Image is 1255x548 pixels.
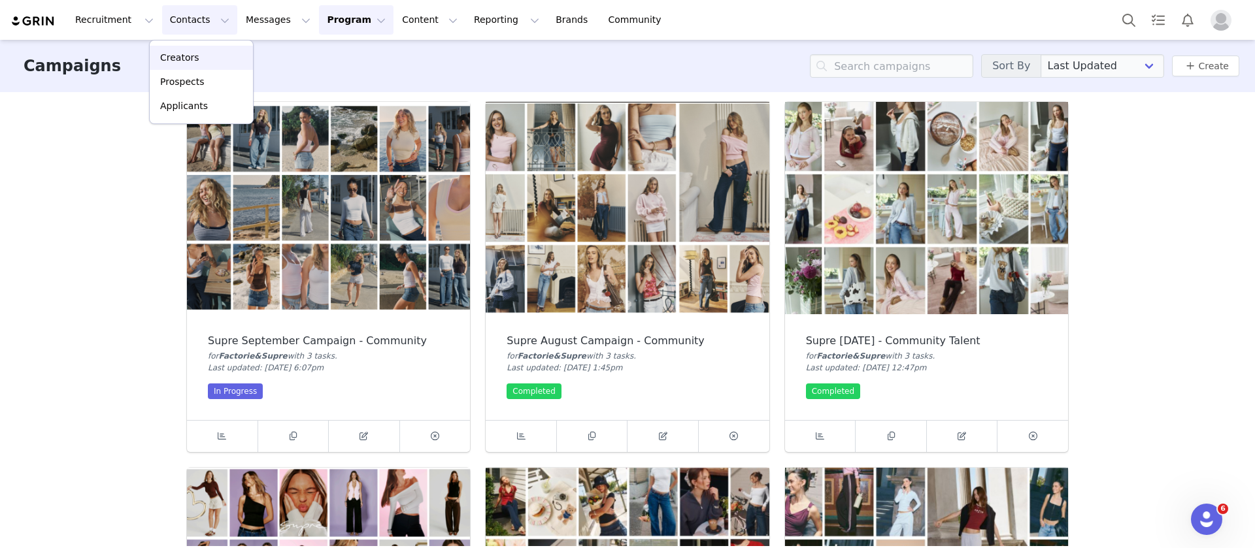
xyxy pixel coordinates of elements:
[319,5,393,35] button: Program
[1203,10,1245,31] button: Profile
[238,5,318,35] button: Messages
[806,335,1047,347] div: Supre [DATE] - Community Talent
[1173,5,1202,35] button: Notifications
[507,362,748,374] div: Last updated: [DATE] 1:45pm
[507,383,561,399] div: Completed
[208,362,449,374] div: Last updated: [DATE] 6:07pm
[466,5,547,35] button: Reporting
[331,351,335,361] span: s
[785,102,1068,314] img: Supre June 2025 - Community Talent
[601,5,675,35] a: Community
[507,350,748,362] div: for with 3 task .
[507,335,748,347] div: Supre August Campaign - Community
[806,362,1047,374] div: Last updated: [DATE] 12:47pm
[548,5,599,35] a: Brands
[806,350,1047,362] div: for with 3 task .
[1114,5,1143,35] button: Search
[394,5,465,35] button: Content
[10,15,56,27] img: grin logo
[67,5,161,35] button: Recruitment
[1218,504,1228,514] span: 6
[24,54,121,78] h3: Campaigns
[518,351,586,361] span: Factorie&Supre
[1172,56,1239,76] button: Create
[629,351,633,361] span: s
[160,99,208,113] p: Applicants
[806,383,860,399] div: Completed
[816,351,885,361] span: Factorie&Supre
[208,335,449,347] div: Supre September Campaign - Community
[928,351,932,361] span: s
[208,383,263,399] div: In Progress
[486,102,769,314] img: Supre August Campaign - Community
[810,54,973,78] input: Search campaigns
[162,5,237,35] button: Contacts
[160,75,204,89] p: Prospects
[160,51,199,65] p: Creators
[1191,504,1222,535] iframe: Intercom live chat
[219,351,288,361] span: Factorie&Supre
[1144,5,1173,35] a: Tasks
[1182,58,1229,74] a: Create
[1211,10,1231,31] img: placeholder-profile.jpg
[208,350,449,362] div: for with 3 task .
[187,102,470,314] img: Supre September Campaign - Community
